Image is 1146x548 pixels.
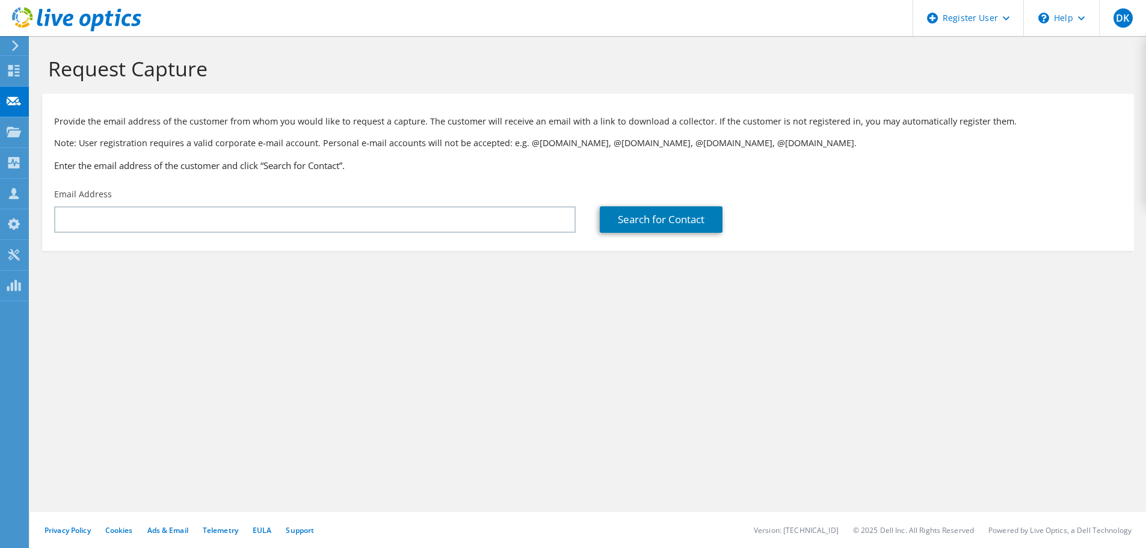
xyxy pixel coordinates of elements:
[54,115,1122,128] p: Provide the email address of the customer from whom you would like to request a capture. The cust...
[988,525,1132,535] li: Powered by Live Optics, a Dell Technology
[754,525,839,535] li: Version: [TECHNICAL_ID]
[54,159,1122,172] h3: Enter the email address of the customer and click “Search for Contact”.
[54,188,112,200] label: Email Address
[54,137,1122,150] p: Note: User registration requires a valid corporate e-mail account. Personal e-mail accounts will ...
[147,525,188,535] a: Ads & Email
[1114,8,1133,28] span: DK
[48,56,1122,81] h1: Request Capture
[1038,13,1049,23] svg: \n
[203,525,238,535] a: Telemetry
[45,525,91,535] a: Privacy Policy
[253,525,271,535] a: EULA
[853,525,974,535] li: © 2025 Dell Inc. All Rights Reserved
[600,206,722,233] a: Search for Contact
[286,525,314,535] a: Support
[105,525,133,535] a: Cookies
